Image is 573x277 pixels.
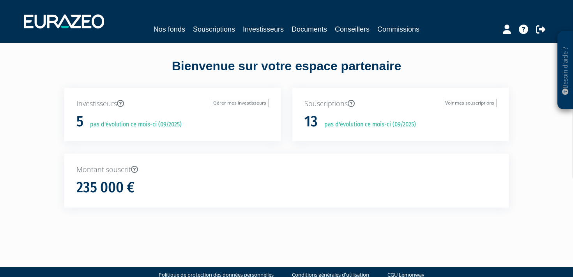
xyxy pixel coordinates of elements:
a: Documents [292,24,327,35]
a: Nos fonds [154,24,185,35]
a: Gérer mes investisseurs [211,99,269,107]
img: 1732889491-logotype_eurazeo_blanc_rvb.png [24,14,104,28]
p: Besoin d'aide ? [561,36,570,106]
a: Conseillers [335,24,370,35]
h1: 5 [76,114,83,130]
p: Montant souscrit [76,165,497,175]
a: Commissions [377,24,419,35]
a: Souscriptions [193,24,235,35]
h1: 235 000 € [76,179,134,196]
p: pas d'évolution ce mois-ci (09/2025) [85,120,182,129]
p: Souscriptions [304,99,497,109]
a: Investisseurs [243,24,284,35]
h1: 13 [304,114,318,130]
p: Investisseurs [76,99,269,109]
div: Bienvenue sur votre espace partenaire [58,57,515,88]
p: pas d'évolution ce mois-ci (09/2025) [319,120,416,129]
a: Voir mes souscriptions [443,99,497,107]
